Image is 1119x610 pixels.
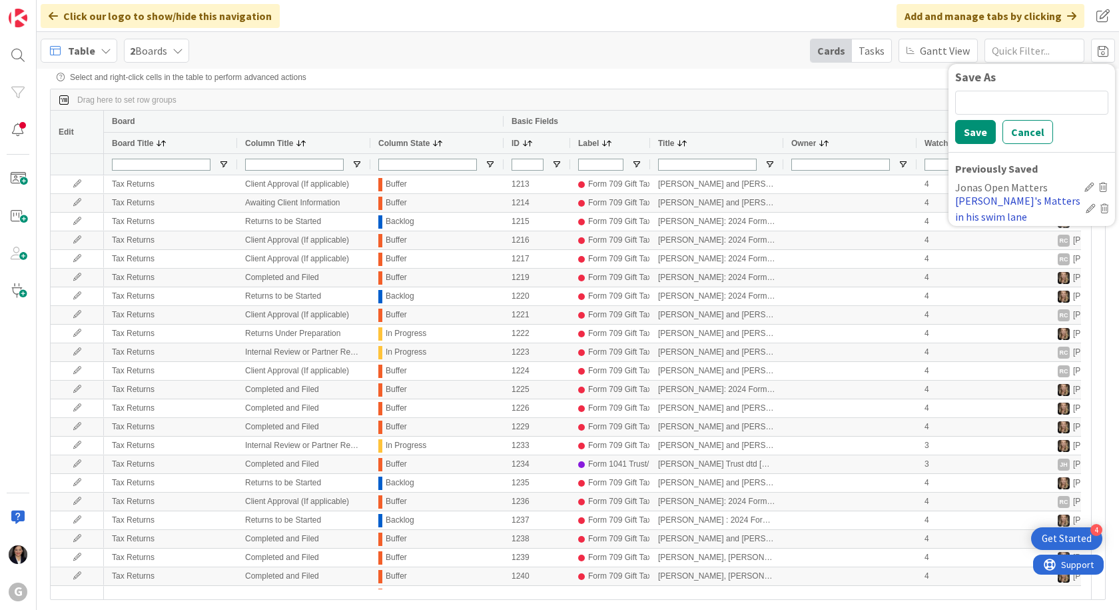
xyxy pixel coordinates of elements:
span: Watchers [925,139,960,148]
div: [PERSON_NAME] : 2024 Form 709 Due [DATE], extended to [DATE] [650,511,783,529]
button: Open Filter Menu [552,159,562,170]
div: 4 [917,549,1050,567]
span: Basic Fields [512,117,558,126]
img: BS [1058,291,1070,303]
div: 4 [917,511,1050,529]
div: Tax Returns [104,437,237,455]
img: BS [1058,384,1070,396]
div: Tax Returns [104,194,237,212]
div: [PERSON_NAME]: 2024 Form 709 Due [DATE] [650,231,783,249]
div: Tax Returns [104,231,237,249]
div: [PERSON_NAME]: 2024 Form 709 Due [DATE]; extended to [DATE] [650,381,783,399]
div: RC [1058,253,1070,265]
div: 4 [917,194,1050,212]
div: Row Groups [77,95,177,105]
img: BS [1058,477,1070,489]
div: 1233 [504,437,570,455]
div: Completed and Filed [237,399,370,417]
div: Buffer [386,400,407,417]
div: JH [1058,459,1070,471]
div: [PERSON_NAME] Trust dtd [DATE]: Form 1041 Due [DATE]; Zoom Estate Tax Meeting [DATE] t 11:00 am [650,455,783,473]
div: 1229 [504,418,570,436]
div: Form 709 Gift Tax [588,437,651,454]
div: 1241 [504,586,570,604]
span: Table [68,43,95,59]
div: Tax Returns [104,362,237,380]
div: Previously Saved [955,161,1108,177]
div: 4 [917,175,1050,193]
div: 4 [917,306,1050,324]
button: Open Filter Menu [352,159,362,170]
span: Column Title [245,139,293,148]
div: Completed and Filed [237,381,370,399]
div: 1237 [504,511,570,529]
div: Backlog [386,288,414,305]
span: Gantt View [920,43,970,59]
span: Edit [59,127,74,137]
div: Jonas Open Matters [955,179,1079,195]
div: 4 [917,474,1050,492]
div: Buffer [386,549,407,566]
div: [PERSON_NAME] and [PERSON_NAME]: 2024 Form 709 Due [DATE], extended to [DATE] [650,362,783,380]
div: 1225 [504,381,570,399]
div: Cards [811,39,852,62]
input: Title Filter Input [658,159,757,171]
div: 1220 [504,287,570,305]
img: BS [1058,403,1070,415]
div: Form 709 Gift Tax [588,269,651,286]
div: Click our logo to show/hide this navigation [41,4,280,28]
img: BS [1058,272,1070,284]
div: 4 [917,362,1050,380]
span: Support [28,2,61,18]
div: Form 709 Gift Tax [588,213,651,230]
div: Completed and Filed [237,567,370,585]
div: Tax Returns [104,474,237,492]
div: 1240 [504,567,570,585]
div: Client Approval (If applicable) [237,175,370,193]
div: [PERSON_NAME]: 2024 Form 709 Due [DATE], extended to [DATE] [650,287,783,305]
div: Tasks [852,39,891,62]
div: Completed and Filed [237,549,370,567]
div: Tax Returns [104,250,237,268]
div: 1222 [504,325,570,343]
button: Open Filter Menu [218,159,229,170]
img: Visit kanbanzone.com [9,9,27,27]
div: Add and manage tabs by clicking [897,4,1084,28]
input: Column Title Filter Input [245,159,344,171]
div: Form 709 Gift Tax [588,232,651,249]
div: Form 709 Gift Tax [588,363,651,379]
div: [PERSON_NAME]: 2024 Form 709 Due [DATE], extended to [DATE] [650,213,783,231]
div: RC [1058,365,1070,377]
div: Form 709 Gift Tax [588,568,651,585]
div: Returns to be Started [237,287,370,305]
div: Form 709 Gift Tax [588,400,651,417]
div: In Progress [386,437,426,454]
div: Form 709 Gift Tax [588,381,651,398]
div: Form 709 Gift Tax [588,288,651,305]
div: Buffer [386,307,407,323]
div: Returns to be Started [237,213,370,231]
div: 4 [917,250,1050,268]
div: Client Approval (If applicable) [237,231,370,249]
div: Tax Returns [104,287,237,305]
div: Form 709 Gift Tax [588,493,651,510]
div: Buffer [386,493,407,510]
div: Buffer [386,531,407,547]
div: 4 [917,567,1050,585]
div: Form 709 Gift Tax [588,531,651,547]
div: Buffer [386,195,407,211]
div: Tax Returns [104,399,237,417]
div: Form 709 Gift Tax [588,475,651,491]
div: Form 709 Gift Tax [588,251,651,267]
button: Save [955,120,996,144]
div: Completed and Filed [237,455,370,473]
div: Client Approval (If applicable) [237,493,370,511]
span: Board Title [112,139,153,148]
div: Tax Returns [104,418,237,436]
div: Backlog [386,475,414,491]
span: Title [658,139,674,148]
div: Form 709 Gift Tax [588,512,651,529]
div: Tax Returns [104,586,237,604]
div: 1224 [504,362,570,380]
div: 1234 [504,455,570,473]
